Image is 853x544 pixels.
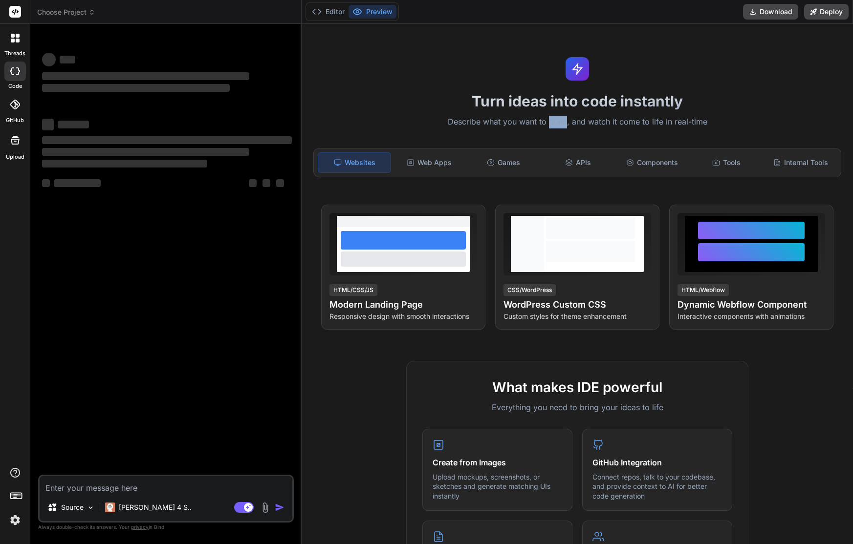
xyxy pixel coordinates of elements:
span: ‌ [42,160,207,167]
span: ‌ [262,179,270,187]
h1: Turn ideas into code instantly [307,92,847,110]
img: settings [7,512,23,528]
h4: WordPress Custom CSS [503,298,651,312]
div: HTML/CSS/JS [329,284,377,296]
span: ‌ [60,56,75,63]
p: Everything you need to bring your ideas to life [422,401,732,413]
span: ‌ [42,53,56,66]
span: ‌ [276,179,284,187]
label: code [8,82,22,90]
label: GitHub [6,116,24,125]
div: CSS/WordPress [503,284,556,296]
p: Upload mockups, screenshots, or sketches and generate matching UIs instantly [433,472,562,501]
img: Pick Models [87,503,95,512]
label: threads [4,49,25,58]
button: Preview [349,5,396,19]
div: Internal Tools [765,152,837,173]
span: ‌ [54,179,101,187]
div: Games [467,152,540,173]
img: Claude 4 Sonnet [105,502,115,512]
span: ‌ [42,72,249,80]
button: Download [743,4,798,20]
button: Deploy [804,4,849,20]
h4: Create from Images [433,457,562,468]
label: Upload [6,153,24,161]
p: Always double-check its answers. Your in Bind [38,523,294,532]
span: ‌ [58,121,89,128]
div: HTML/Webflow [678,284,729,296]
div: Components [616,152,688,173]
h2: What makes IDE powerful [422,377,732,398]
p: Source [61,502,84,512]
div: APIs [542,152,614,173]
span: ‌ [42,179,50,187]
span: privacy [131,524,149,530]
div: Tools [690,152,763,173]
p: Custom styles for theme enhancement [503,312,651,321]
p: [PERSON_NAME] 4 S.. [119,502,192,512]
span: ‌ [42,119,54,130]
span: ‌ [42,136,292,144]
button: Editor [308,5,349,19]
p: Interactive components with animations [678,312,825,321]
p: Connect repos, talk to your codebase, and provide context to AI for better code generation [592,472,722,501]
img: icon [275,502,284,512]
div: Web Apps [393,152,465,173]
div: Websites [318,152,391,173]
h4: GitHub Integration [592,457,722,468]
span: ‌ [249,179,257,187]
p: Responsive design with smooth interactions [329,312,477,321]
h4: Dynamic Webflow Component [678,298,825,312]
h4: Modern Landing Page [329,298,477,312]
p: Describe what you want to build, and watch it come to life in real-time [307,116,847,128]
span: Choose Project [37,7,95,17]
span: ‌ [42,84,230,92]
img: attachment [260,502,271,513]
span: ‌ [42,148,249,156]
